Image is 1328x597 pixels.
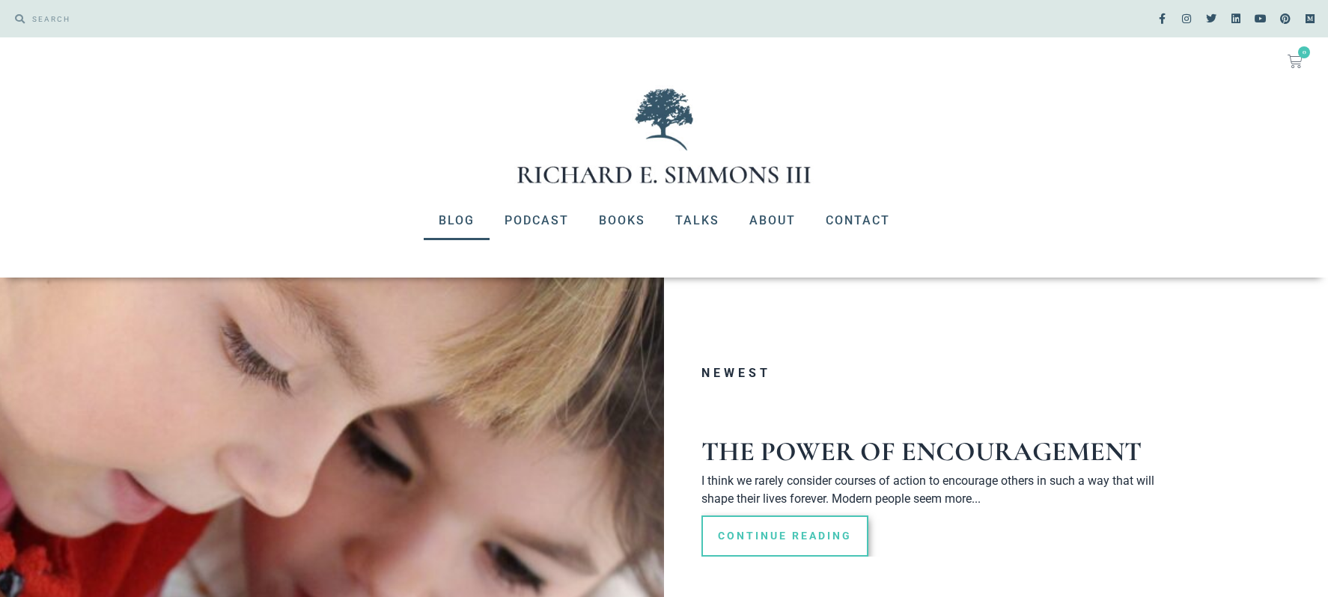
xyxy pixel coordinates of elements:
[1270,45,1321,78] a: 0
[1298,46,1310,58] span: 0
[490,201,584,240] a: Podcast
[660,201,734,240] a: Talks
[734,201,811,240] a: About
[584,201,660,240] a: Books
[424,201,490,240] a: Blog
[701,435,1142,468] a: The Power of Encouragement
[701,472,1181,508] p: I think we rarely consider courses of action to encourage others in such a way that will shape th...
[701,367,1181,379] h3: Newest
[701,515,868,557] a: Read more about The Power of Encouragement
[811,201,905,240] a: Contact
[25,7,657,30] input: SEARCH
